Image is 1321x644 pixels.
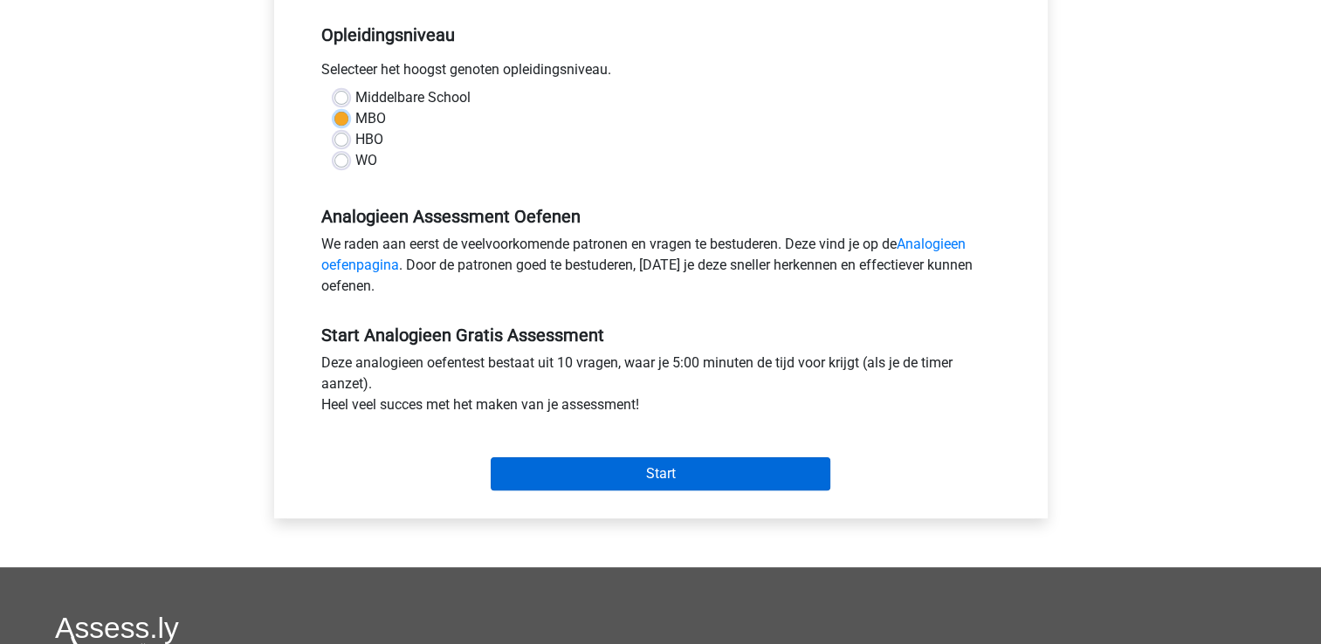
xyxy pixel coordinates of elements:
label: WO [355,150,377,171]
div: We raden aan eerst de veelvoorkomende patronen en vragen te bestuderen. Deze vind je op de . Door... [308,234,1014,304]
h5: Start Analogieen Gratis Assessment [321,325,1001,346]
h5: Analogieen Assessment Oefenen [321,206,1001,227]
label: Middelbare School [355,87,471,108]
label: HBO [355,129,383,150]
h5: Opleidingsniveau [321,17,1001,52]
label: MBO [355,108,386,129]
div: Selecteer het hoogst genoten opleidingsniveau. [308,59,1014,87]
input: Start [491,457,830,490]
div: Deze analogieen oefentest bestaat uit 10 vragen, waar je 5:00 minuten de tijd voor krijgt (als je... [308,353,1014,422]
